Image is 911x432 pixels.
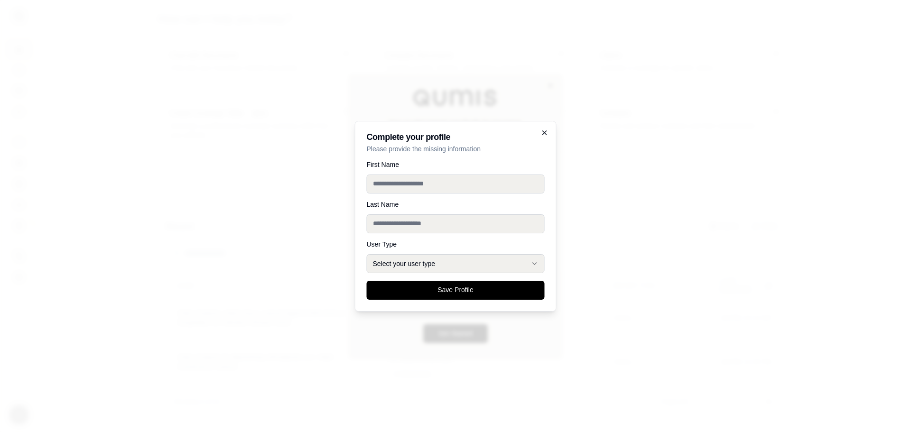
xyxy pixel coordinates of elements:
h2: Complete your profile [367,133,545,141]
label: First Name [367,161,545,168]
label: Last Name [367,201,545,208]
p: Please provide the missing information [367,144,545,154]
button: Save Profile [367,281,545,300]
label: User Type [367,241,545,248]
